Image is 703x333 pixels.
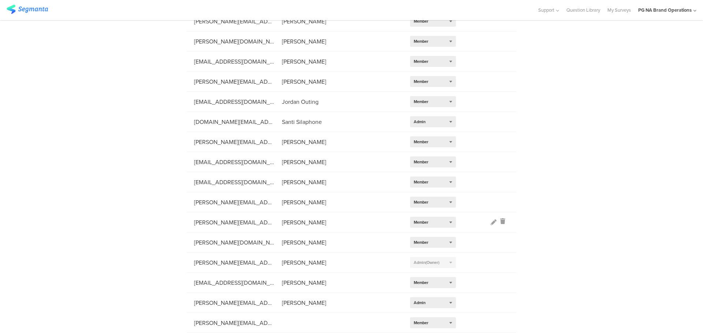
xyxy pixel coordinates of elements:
[187,178,275,186] div: [EMAIL_ADDRESS][DOMAIN_NAME]
[187,118,275,126] div: [DOMAIN_NAME][EMAIL_ADDRESS][DOMAIN_NAME]
[414,99,428,105] span: Member
[414,79,428,84] span: Member
[414,119,425,125] span: Admin
[187,37,275,46] div: [PERSON_NAME][DOMAIN_NAME][EMAIL_ADDRESS][DOMAIN_NAME]
[275,218,403,227] div: [PERSON_NAME]
[275,258,403,267] div: [PERSON_NAME]
[187,17,275,26] div: [PERSON_NAME][EMAIL_ADDRESS][DOMAIN_NAME]
[414,199,428,205] span: Member
[275,238,403,247] div: [PERSON_NAME]
[187,279,275,287] div: [EMAIL_ADDRESS][DOMAIN_NAME]
[275,158,403,166] div: [PERSON_NAME]
[414,179,428,185] span: Member
[275,98,403,106] div: Jordan Outing
[275,37,403,46] div: [PERSON_NAME]
[187,57,275,66] div: [EMAIL_ADDRESS][DOMAIN_NAME]
[414,58,428,64] span: Member
[187,98,275,106] div: [EMAIL_ADDRESS][DOMAIN_NAME]
[638,7,692,14] div: PG NA Brand Operations
[414,280,428,285] span: Member
[187,198,275,207] div: [PERSON_NAME][EMAIL_ADDRESS][DOMAIN_NAME]
[275,77,403,86] div: [PERSON_NAME]
[275,279,403,287] div: [PERSON_NAME]
[414,260,439,265] span: Admin
[275,178,403,186] div: [PERSON_NAME]
[275,198,403,207] div: [PERSON_NAME]
[414,38,428,44] span: Member
[187,218,275,227] div: [PERSON_NAME][EMAIL_ADDRESS][DOMAIN_NAME]
[414,159,428,165] span: Member
[414,139,428,145] span: Member
[7,5,48,14] img: segmanta logo
[187,258,275,267] div: [PERSON_NAME][EMAIL_ADDRESS][DOMAIN_NAME]
[275,57,403,66] div: [PERSON_NAME]
[414,239,428,245] span: Member
[275,299,403,307] div: [PERSON_NAME]
[187,238,275,247] div: [PERSON_NAME][DOMAIN_NAME][EMAIL_ADDRESS][DOMAIN_NAME]
[275,118,403,126] div: Santi Silaphone
[187,299,275,307] div: [PERSON_NAME][EMAIL_ADDRESS][DOMAIN_NAME]
[538,7,554,14] span: Support
[275,17,403,26] div: [PERSON_NAME]
[275,138,403,146] div: [PERSON_NAME]
[414,320,428,326] span: Member
[187,138,275,146] div: [PERSON_NAME][EMAIL_ADDRESS][DOMAIN_NAME]
[414,219,428,225] span: Member
[425,260,439,265] span: (Owner)
[187,158,275,166] div: [EMAIL_ADDRESS][DOMAIN_NAME]
[414,300,425,306] span: Admin
[187,77,275,86] div: [PERSON_NAME][EMAIL_ADDRESS][DOMAIN_NAME]
[414,18,428,24] span: Member
[187,319,275,327] div: [PERSON_NAME][EMAIL_ADDRESS][DOMAIN_NAME]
